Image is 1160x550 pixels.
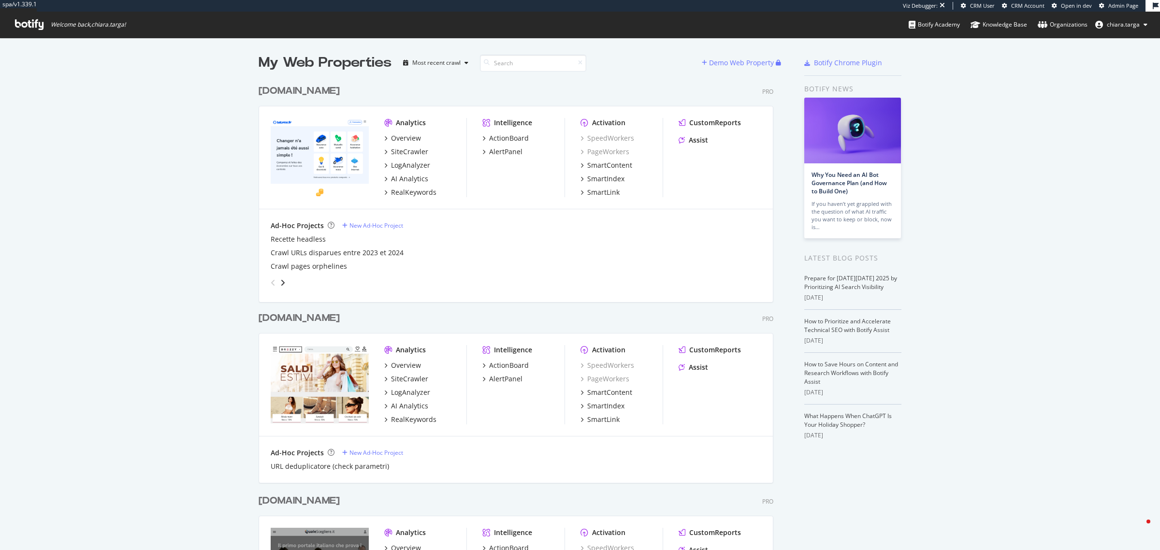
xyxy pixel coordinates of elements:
[679,345,741,355] a: CustomReports
[702,58,776,67] a: Demo Web Property
[384,415,436,424] a: RealKeywords
[1038,20,1087,29] div: Organizations
[391,147,428,157] div: SiteCrawler
[804,431,901,440] div: [DATE]
[342,449,403,457] a: New Ad-Hoc Project
[804,412,892,429] a: What Happens When ChatGPT Is Your Holiday Shopper?
[580,147,629,157] a: PageWorkers
[384,174,428,184] a: AI Analytics
[51,21,126,29] span: Welcome back, chiara.targa !
[1108,2,1138,9] span: Admin Page
[1107,20,1140,29] span: chiara.targa
[814,58,882,68] div: Botify Chrome Plugin
[587,415,620,424] div: SmartLink
[804,58,882,68] a: Botify Chrome Plugin
[384,147,428,157] a: SiteCrawler
[391,160,430,170] div: LogAnalyzer
[489,147,522,157] div: AlertPanel
[391,374,428,384] div: SiteCrawler
[689,118,741,128] div: CustomReports
[391,174,428,184] div: AI Analytics
[480,55,586,72] input: Search
[580,374,629,384] div: PageWorkers
[909,20,960,29] div: Botify Academy
[396,118,426,128] div: Analytics
[580,160,632,170] a: SmartContent
[391,361,421,370] div: Overview
[271,248,404,258] div: Crawl URLs disparues entre 2023 et 2024
[494,345,532,355] div: Intelligence
[342,221,403,230] a: New Ad-Hoc Project
[391,188,436,197] div: RealKeywords
[762,497,773,506] div: Pro
[580,188,620,197] a: SmartLink
[587,160,632,170] div: SmartContent
[592,345,625,355] div: Activation
[903,2,938,10] div: Viz Debugger:
[587,188,620,197] div: SmartLink
[384,133,421,143] a: Overview
[580,174,624,184] a: SmartIndex
[587,174,624,184] div: SmartIndex
[689,345,741,355] div: CustomReports
[259,84,340,98] div: [DOMAIN_NAME]
[349,221,403,230] div: New Ad-Hoc Project
[679,528,741,537] a: CustomReports
[349,449,403,457] div: New Ad-Hoc Project
[804,274,897,291] a: Prepare for [DATE][DATE] 2025 by Prioritizing AI Search Visibility
[267,275,279,290] div: angle-left
[259,494,344,508] a: [DOMAIN_NAME]
[384,361,421,370] a: Overview
[1127,517,1150,540] iframe: Intercom live chat
[396,528,426,537] div: Analytics
[709,58,774,68] div: Demo Web Property
[812,200,894,231] div: If you haven’t yet grappled with the question of what AI traffic you want to keep or block, now is…
[1011,2,1044,9] span: CRM Account
[259,53,391,72] div: My Web Properties
[391,401,428,411] div: AI Analytics
[271,234,326,244] a: Recette headless
[804,98,901,163] img: Why You Need an AI Bot Governance Plan (and How to Build One)
[384,401,428,411] a: AI Analytics
[271,221,324,231] div: Ad-Hoc Projects
[271,448,324,458] div: Ad-Hoc Projects
[482,361,529,370] a: ActionBoard
[482,133,529,143] a: ActionBoard
[271,345,369,423] img: drezzy.it
[259,84,344,98] a: [DOMAIN_NAME]
[580,133,634,143] a: SpeedWorkers
[1038,12,1087,38] a: Organizations
[271,462,389,471] a: URL deduplicatore (check parametri)
[271,261,347,271] a: Crawl pages orphelines
[689,135,708,145] div: Assist
[1052,2,1092,10] a: Open in dev
[580,388,632,397] a: SmartContent
[679,118,741,128] a: CustomReports
[384,160,430,170] a: LogAnalyzer
[970,2,995,9] span: CRM User
[804,84,901,94] div: Botify news
[804,388,901,397] div: [DATE]
[489,133,529,143] div: ActionBoard
[762,87,773,96] div: Pro
[1002,2,1044,10] a: CRM Account
[259,311,340,325] div: [DOMAIN_NAME]
[259,311,344,325] a: [DOMAIN_NAME]
[494,528,532,537] div: Intelligence
[587,388,632,397] div: SmartContent
[399,55,472,71] button: Most recent crawl
[1061,2,1092,9] span: Open in dev
[804,336,901,345] div: [DATE]
[762,315,773,323] div: Pro
[412,60,461,66] div: Most recent crawl
[804,293,901,302] div: [DATE]
[391,388,430,397] div: LogAnalyzer
[489,374,522,384] div: AlertPanel
[679,135,708,145] a: Assist
[279,278,286,288] div: angle-right
[391,133,421,143] div: Overview
[580,361,634,370] div: SpeedWorkers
